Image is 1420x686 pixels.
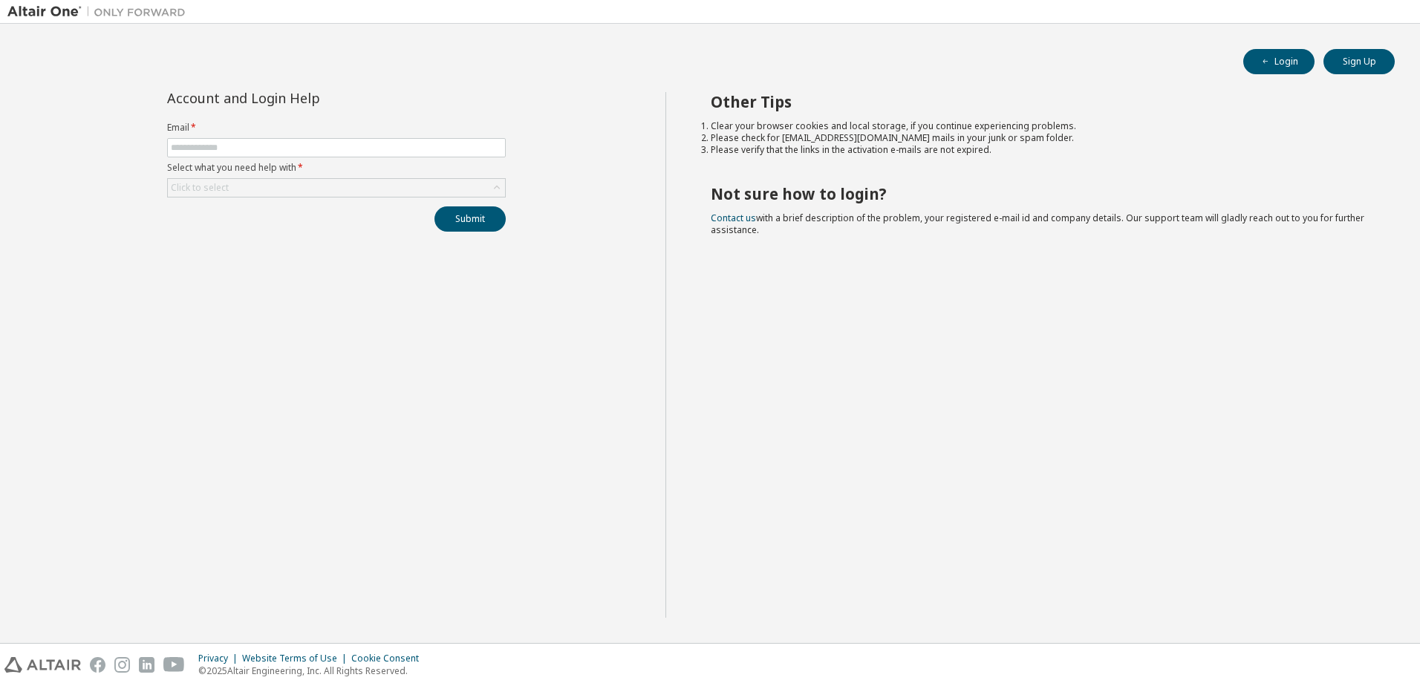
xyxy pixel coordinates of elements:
button: Sign Up [1323,49,1395,74]
div: Account and Login Help [167,92,438,104]
p: © 2025 Altair Engineering, Inc. All Rights Reserved. [198,664,428,677]
img: youtube.svg [163,657,185,673]
li: Please check for [EMAIL_ADDRESS][DOMAIN_NAME] mails in your junk or spam folder. [711,132,1369,144]
div: Privacy [198,653,242,664]
a: Contact us [711,212,756,224]
img: Altair One [7,4,193,19]
li: Please verify that the links in the activation e-mails are not expired. [711,144,1369,156]
img: altair_logo.svg [4,657,81,673]
div: Website Terms of Use [242,653,351,664]
label: Email [167,122,506,134]
img: linkedin.svg [139,657,154,673]
div: Click to select [168,179,505,197]
div: Cookie Consent [351,653,428,664]
li: Clear your browser cookies and local storage, if you continue experiencing problems. [711,120,1369,132]
img: facebook.svg [90,657,105,673]
span: with a brief description of the problem, your registered e-mail id and company details. Our suppo... [711,212,1364,236]
button: Login [1243,49,1315,74]
h2: Not sure how to login? [711,184,1369,203]
img: instagram.svg [114,657,130,673]
label: Select what you need help with [167,162,506,174]
div: Click to select [171,182,229,194]
h2: Other Tips [711,92,1369,111]
button: Submit [434,206,506,232]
